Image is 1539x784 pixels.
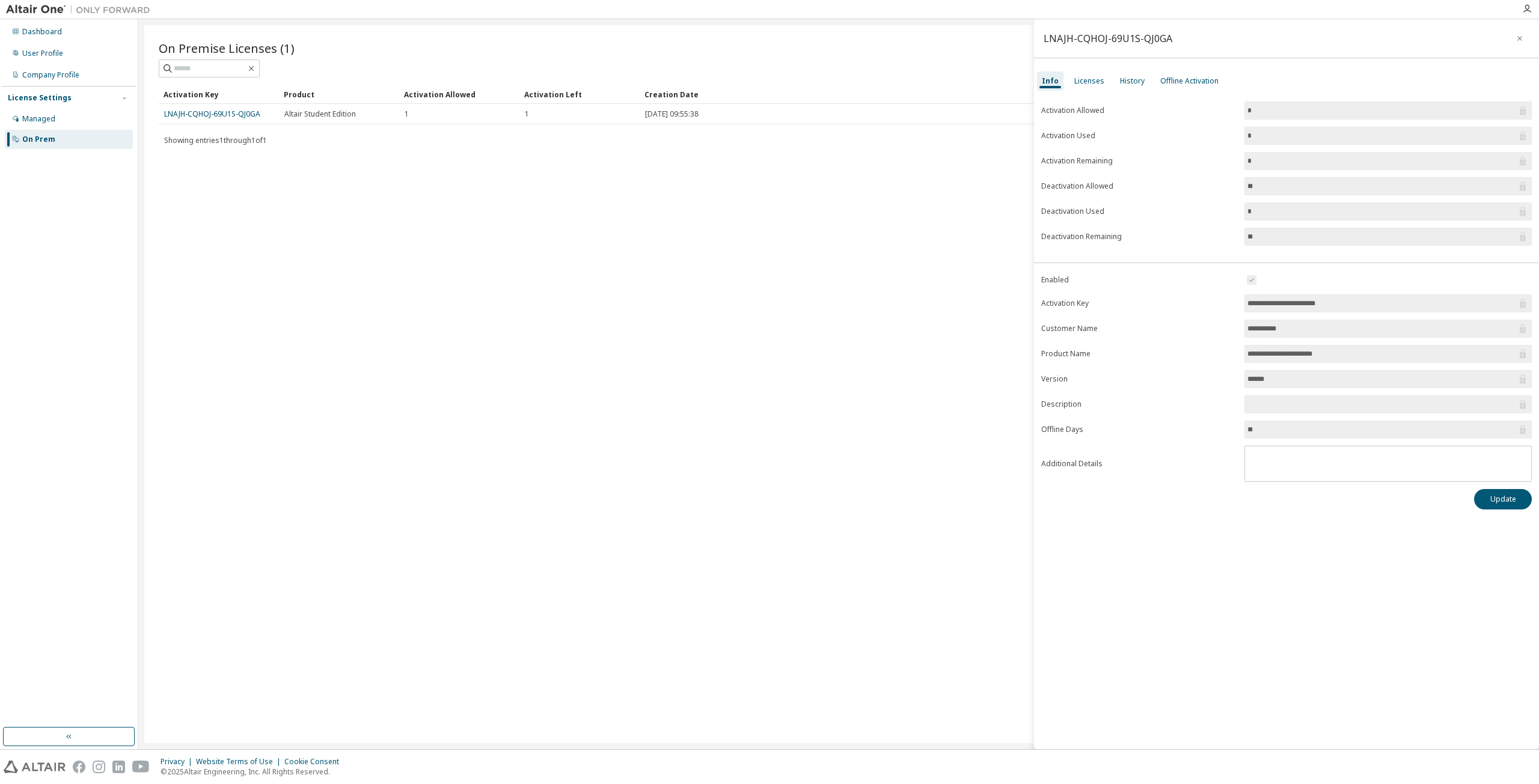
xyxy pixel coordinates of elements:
[404,85,515,104] div: Activation Allowed
[22,27,62,37] div: Dashboard
[6,4,156,16] img: Altair One
[1041,207,1237,216] label: Deactivation Used
[644,85,1466,104] div: Creation Date
[1041,425,1237,434] label: Offline Days
[22,49,63,58] div: User Profile
[164,85,274,104] div: Activation Key
[1160,76,1219,86] div: Offline Activation
[284,109,356,119] span: Altair Student Edition
[159,40,295,56] span: On Premise Licenses (1)
[645,109,699,119] span: [DATE] 09:55:38
[1041,299,1237,308] label: Activation Key
[1041,275,1237,285] label: Enabled
[22,70,79,80] div: Company Profile
[1041,400,1237,409] label: Description
[1120,76,1145,86] div: History
[1041,181,1237,191] label: Deactivation Allowed
[1474,489,1532,509] button: Update
[8,93,72,103] div: License Settings
[196,757,284,767] div: Website Terms of Use
[1041,232,1237,242] label: Deactivation Remaining
[525,109,529,119] span: 1
[1041,156,1237,166] label: Activation Remaining
[1041,131,1237,141] label: Activation Used
[4,761,66,773] img: altair_logo.svg
[1042,76,1059,86] div: Info
[284,757,346,767] div: Cookie Consent
[132,761,150,773] img: youtube.svg
[161,757,196,767] div: Privacy
[1041,324,1237,333] label: Customer Name
[1041,349,1237,359] label: Product Name
[1041,459,1237,469] label: Additional Details
[284,85,394,104] div: Product
[1074,76,1104,86] div: Licenses
[405,109,409,119] span: 1
[524,85,635,104] div: Activation Left
[1041,106,1237,115] label: Activation Allowed
[93,761,105,773] img: instagram.svg
[22,114,55,124] div: Managed
[112,761,125,773] img: linkedin.svg
[161,767,346,777] p: © 2025 Altair Engineering, Inc. All Rights Reserved.
[164,109,260,119] a: LNAJH-CQHOJ-69U1S-QJ0GA
[73,761,85,773] img: facebook.svg
[164,135,267,145] span: Showing entries 1 through 1 of 1
[22,135,55,144] div: On Prem
[1044,34,1172,43] div: LNAJH-CQHOJ-69U1S-QJ0GA
[1041,374,1237,384] label: Version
